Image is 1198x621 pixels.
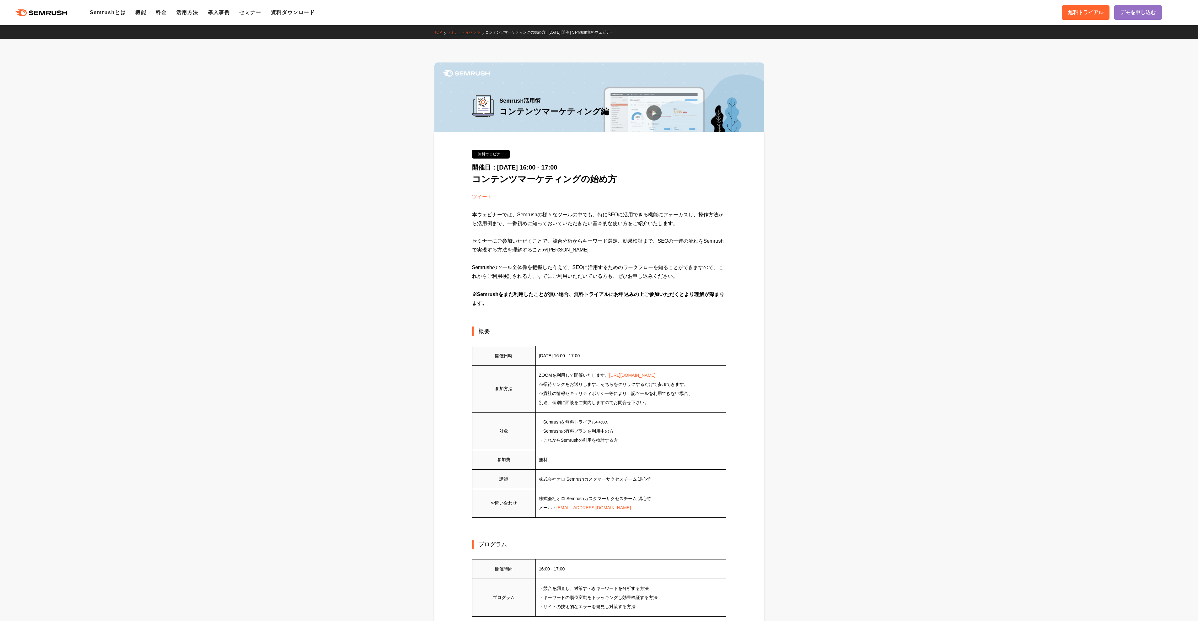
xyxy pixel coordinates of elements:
[499,107,609,116] span: コンテンツマーケティング編
[472,559,535,579] td: 開催時間
[472,579,535,616] td: プログラム
[535,469,726,489] td: 株式会社オロ Semrushカスタマーサクセスチーム 馮心竹
[271,10,315,15] a: 資料ダウンロード
[1068,8,1103,17] span: 無料トライアル
[472,346,535,365] td: 開催日時
[472,450,535,469] td: 参加費
[472,412,535,450] td: 対象
[434,30,447,35] a: TOP
[239,10,261,15] a: セミナー
[1120,8,1156,17] span: デモを申し込む
[447,30,485,35] a: セミナー・イベント
[472,327,726,336] div: 概要
[535,489,726,517] td: 株式会社オロ Semrushカスタマーサクセスチーム 馮心竹 メール：
[609,373,656,378] a: [URL][DOMAIN_NAME]
[1062,5,1109,20] a: 無料トライアル
[176,10,198,15] a: 活用方法
[472,290,726,317] div: ※Semrushをまだ利用したことが無い場合、無料トライアルにお申込みの上ご参加いただくとより理解が深まります。
[208,10,230,15] a: 導入事例
[535,450,726,469] td: 無料
[472,164,557,171] span: 開催日：[DATE] 16:00 - 17:00
[156,10,167,15] a: 料金
[472,489,535,517] td: お問い合わせ
[499,95,609,106] span: Semrush活用術
[556,505,631,510] a: [EMAIL_ADDRESS][DOMAIN_NAME]
[472,210,726,290] div: 本ウェビナーでは、Semrushの様々なツールの中でも、特にSEOに活用できる機能にフォーカスし、操作方法から活用例まで、一番初めに知っておいていただきたい基本的な使い方をご紹介いたします。 セ...
[1114,5,1162,20] a: デモを申し込む
[135,10,146,15] a: 機能
[472,540,726,549] div: プログラム
[535,579,726,616] td: ・競合を調査し、対策すべきキーワードを分析する方法 ・キーワードの順位変動をトラッキングし効果検証する方法 ・サイトの技術的なエラーを発見し対策する方法
[535,412,726,450] td: ・Semrushを無料トライアル中の方 ・Semrushの有料プランを利用中の方 ・これからSemrushの利用を検討する方
[472,469,535,489] td: 講師
[472,365,535,412] td: 参加方法
[535,559,726,579] td: 16:00 - 17:00
[485,30,618,35] a: コンテンツマーケティングの始め方 | [DATE] 開催 | Semrush無料ウェビナー
[472,150,510,159] div: 無料ウェビナー
[443,70,490,77] img: Semrush
[535,346,726,365] td: [DATE] 16:00 - 17:00
[472,194,492,199] a: ツイート
[90,10,126,15] a: Semrushとは
[472,174,617,184] span: コンテンツマーケティングの始め方
[535,365,726,412] td: ZOOMを利用して開催いたします。 ※招待リンクをお送りします。そちらをクリックするだけで参加できます。 ※貴社の情報セキュリティポリシー等により上記ツールを利用できない場合、 別途、個別に面談...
